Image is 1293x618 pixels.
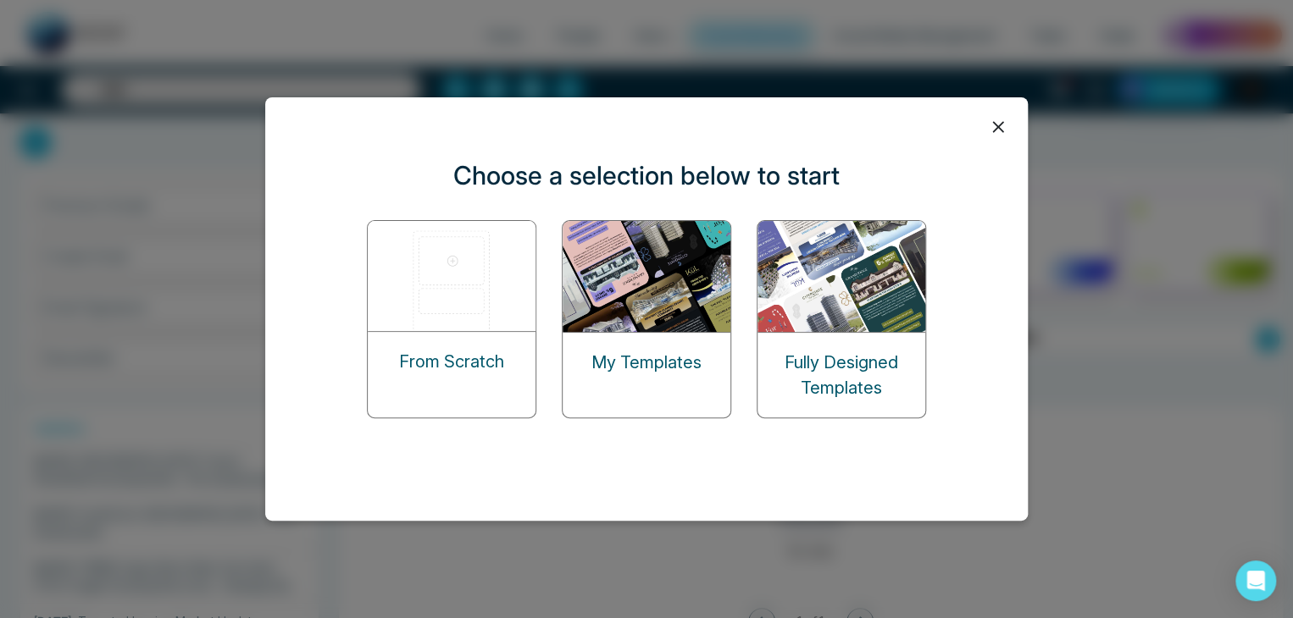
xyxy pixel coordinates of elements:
[757,221,927,332] img: designed-templates.png
[368,221,537,331] img: start-from-scratch.png
[757,350,925,400] p: Fully Designed Templates
[1235,560,1276,601] div: Open Intercom Messenger
[399,349,504,374] p: From Scratch
[591,350,702,375] p: My Templates
[453,157,840,195] p: Choose a selection below to start
[563,221,732,332] img: my-templates.png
